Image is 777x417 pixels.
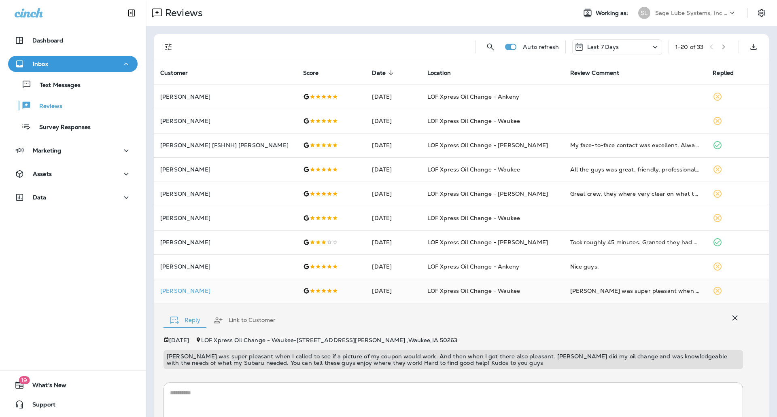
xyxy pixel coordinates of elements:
[169,337,189,343] p: [DATE]
[201,337,458,344] span: LOF Xpress Oil Change - Waukee - [STREET_ADDRESS][PERSON_NAME] , Waukee , IA 50263
[523,44,559,50] p: Auto refresh
[427,239,548,246] span: LOF Xpress Oil Change - [PERSON_NAME]
[372,69,396,76] span: Date
[207,306,282,335] button: Link to Customer
[365,254,420,279] td: [DATE]
[365,279,420,303] td: [DATE]
[160,70,188,76] span: Customer
[160,39,176,55] button: Filters
[8,97,138,114] button: Reviews
[427,190,548,197] span: LOF Xpress Oil Change - [PERSON_NAME]
[160,215,290,221] p: [PERSON_NAME]
[570,165,700,174] div: All the guys was great, friendly, professional but down to earth! They made my day!
[33,61,48,67] p: Inbox
[8,377,138,393] button: 19What's New
[160,118,290,124] p: [PERSON_NAME]
[33,171,52,177] p: Assets
[570,262,700,271] div: Nice guys.
[8,32,138,49] button: Dashboard
[570,70,620,76] span: Review Comment
[24,401,55,411] span: Support
[427,93,519,100] span: LOF Xpress Oil Change - Ankeny
[32,37,63,44] p: Dashboard
[427,287,520,294] span: LOF Xpress Oil Change - Waukee
[570,238,700,246] div: Took roughly 45 minutes. Granted they had to hydro vac but it stopped at three quarts and to almo...
[303,69,329,76] span: Score
[8,142,138,159] button: Marketing
[427,263,519,270] span: LOF Xpress Oil Change - Ankeny
[427,166,520,173] span: LOF Xpress Oil Change - Waukee
[365,182,420,206] td: [DATE]
[160,93,290,100] p: [PERSON_NAME]
[372,70,386,76] span: Date
[162,7,203,19] p: Reviews
[163,306,207,335] button: Reply
[120,5,143,21] button: Collapse Sidebar
[365,157,420,182] td: [DATE]
[24,382,66,392] span: What's New
[160,288,290,294] div: Click to view Customer Drawer
[31,124,91,131] p: Survey Responses
[427,142,548,149] span: LOF Xpress Oil Change - [PERSON_NAME]
[427,214,520,222] span: LOF Xpress Oil Change - Waukee
[32,82,81,89] p: Text Messages
[160,166,290,173] p: [PERSON_NAME]
[8,189,138,205] button: Data
[160,239,290,246] p: [PERSON_NAME]
[31,103,62,110] p: Reviews
[365,109,420,133] td: [DATE]
[655,10,728,16] p: Sage Lube Systems, Inc dba LOF Xpress Oil Change
[675,44,703,50] div: 1 - 20 of 33
[160,263,290,270] p: [PERSON_NAME]
[8,56,138,72] button: Inbox
[167,353,740,366] p: [PERSON_NAME] was super pleasant when I called to see if a picture of my coupon would work. And t...
[19,376,30,384] span: 19
[8,118,138,135] button: Survey Responses
[638,7,650,19] div: SL
[365,206,420,230] td: [DATE]
[33,147,61,154] p: Marketing
[754,6,769,20] button: Settings
[596,10,630,17] span: Working as:
[8,76,138,93] button: Text Messages
[160,142,290,148] p: [PERSON_NAME] [FSHNH] [PERSON_NAME]
[570,141,700,149] div: My face-to-face contact was excellent. Always had a smile Good job. I'll be back.
[570,190,700,198] div: Great crew, they where very clear on what they where doing and why
[365,230,420,254] td: [DATE]
[160,191,290,197] p: [PERSON_NAME]
[713,69,744,76] span: Replied
[570,69,630,76] span: Review Comment
[365,133,420,157] td: [DATE]
[8,396,138,413] button: Support
[427,69,461,76] span: Location
[482,39,499,55] button: Search Reviews
[587,44,619,50] p: Last 7 Days
[33,194,47,201] p: Data
[160,69,198,76] span: Customer
[365,85,420,109] td: [DATE]
[8,166,138,182] button: Assets
[160,288,290,294] p: [PERSON_NAME]
[427,70,451,76] span: Location
[745,39,762,55] button: Export as CSV
[427,117,520,125] span: LOF Xpress Oil Change - Waukee
[713,70,734,76] span: Replied
[570,287,700,295] div: Izzy was super pleasant when I called to see if a picture of my coupon would work. And then when ...
[303,70,319,76] span: Score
